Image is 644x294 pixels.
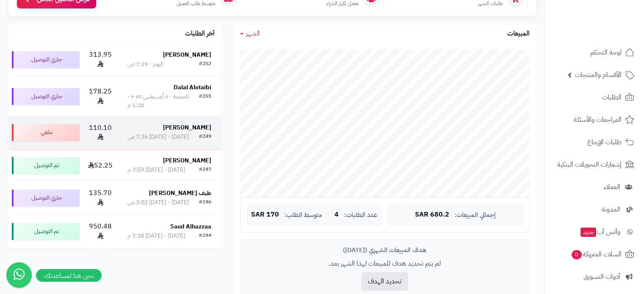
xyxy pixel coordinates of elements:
[550,132,639,152] a: طلبات الإرجاع
[163,50,211,59] strong: [PERSON_NAME]
[574,114,622,126] span: المراجعات والأسئلة
[170,222,211,231] strong: Saud Alhazzaa
[550,267,639,287] a: أدوات التسويق
[246,28,260,38] span: الشهر
[575,69,622,81] span: الأقسام والمنتجات
[12,157,80,174] div: تم التوصيل
[550,110,639,130] a: المراجعات والأسئلة
[83,150,118,181] td: 52.25
[83,77,118,116] td: 178.25
[127,93,199,110] div: الجمعة - ٨ أغسطس ٢٠٢٥ - 1:28 م
[507,30,530,38] h3: المبيعات
[83,116,118,149] td: 110.10
[334,211,339,219] span: 4
[199,60,211,69] div: #252
[344,212,377,219] span: عدد الطلبات:
[199,166,211,174] div: #247
[572,250,582,259] span: 0
[550,154,639,175] a: إشعارات التحويلات البنكية
[583,271,620,283] span: أدوات التسويق
[550,177,639,197] a: العملاء
[550,87,639,107] a: الطلبات
[199,133,211,141] div: #249
[550,244,639,264] a: السلات المتروكة0
[199,93,211,110] div: #251
[247,259,523,269] p: لم يتم تحديد هدف للمبيعات لهذا الشهر بعد.
[550,42,639,63] a: لوحة التحكم
[149,189,211,198] strong: طيف [PERSON_NAME]
[284,212,322,219] span: متوسط الطلب:
[12,88,80,105] div: جاري التوصيل
[83,215,118,248] td: 950.48
[240,29,260,38] a: الشهر
[586,22,636,39] img: logo-2.png
[127,133,189,141] div: [DATE] - [DATE] 7:36 ص
[127,232,185,240] div: [DATE] - [DATE] 3:38 م
[174,83,211,92] strong: Dalal Alotaibi
[571,248,622,260] span: السلات المتروكة
[454,212,496,219] span: إجمالي المبيعات:
[199,232,211,240] div: #244
[12,223,80,240] div: تم التوصيل
[580,228,596,237] span: جديد
[604,181,620,193] span: العملاء
[415,211,449,219] span: 680.2 SAR
[199,198,211,207] div: #246
[602,203,620,215] span: المدونة
[127,60,163,69] div: اليوم - 7:29 ص
[550,222,639,242] a: وآتس آبجديد
[550,199,639,220] a: المدونة
[163,156,211,165] strong: [PERSON_NAME]
[12,51,80,68] div: جاري التوصيل
[580,226,620,238] span: وآتس آب
[587,136,622,148] span: طلبات الإرجاع
[327,212,329,218] span: |
[557,159,622,170] span: إشعارات التحويلات البنكية
[602,91,622,103] span: الطلبات
[127,166,185,174] div: [DATE] - [DATE] 3:59 م
[247,246,523,255] div: هدف المبيعات الشهري ([DATE])
[127,198,189,207] div: [DATE] - [DATE] 3:02 ص
[83,181,118,214] td: 135.70
[590,47,622,58] span: لوحة التحكم
[83,43,118,76] td: 313.95
[185,30,215,38] h3: آخر الطلبات
[251,211,279,219] span: 170 SAR
[163,123,211,132] strong: [PERSON_NAME]
[12,190,80,206] div: جاري التوصيل
[361,272,408,291] button: تحديد الهدف
[12,124,80,141] div: ملغي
